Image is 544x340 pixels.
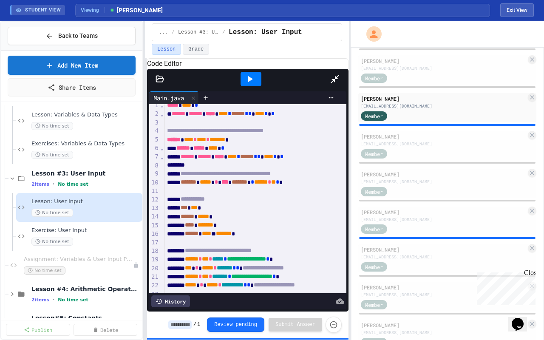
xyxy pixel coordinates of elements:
[3,3,59,54] div: Chat with us now!Close
[149,264,160,273] div: 20
[159,29,168,36] span: ...
[24,256,133,263] span: Assignment: Variables & User Input Practice
[361,321,526,329] div: [PERSON_NAME]
[31,198,141,205] span: Lesson: User Input
[149,161,160,170] div: 8
[147,59,348,69] h6: Code Editor
[74,324,138,336] a: Delete
[361,133,526,140] div: [PERSON_NAME]
[149,187,160,195] div: 11
[81,6,105,14] span: Viewing
[58,181,88,187] span: No time set
[31,122,73,130] span: No time set
[152,44,181,55] button: Lesson
[508,306,535,331] iframe: chat widget
[8,56,136,75] a: Add New Item
[500,3,534,17] button: Exit student view
[149,221,160,230] div: 15
[31,151,73,159] span: No time set
[193,321,196,328] span: /
[149,127,160,135] div: 4
[31,297,49,303] span: 2 items
[149,273,160,281] div: 21
[31,227,141,234] span: Exercise: User Input
[149,230,160,238] div: 16
[149,170,160,178] div: 9
[361,103,526,109] div: [EMAIL_ADDRESS][DOMAIN_NAME]
[275,321,315,328] span: Submit Answer
[160,110,164,117] span: Fold line
[361,141,526,147] div: [EMAIL_ADDRESS][DOMAIN_NAME]
[149,238,160,247] div: 17
[365,301,383,309] span: Member
[149,119,160,127] div: 3
[178,29,219,36] span: Lesson #3: User Input
[25,7,61,14] span: STUDENT VIEW
[361,178,526,185] div: [EMAIL_ADDRESS][DOMAIN_NAME]
[53,181,54,187] span: •
[58,297,88,303] span: No time set
[361,292,526,298] div: [EMAIL_ADDRESS][DOMAIN_NAME]
[8,78,136,96] a: Share Items
[361,246,526,253] div: [PERSON_NAME]
[365,112,383,120] span: Member
[365,188,383,195] span: Member
[149,93,188,102] div: Main.java
[149,153,160,161] div: 7
[361,216,526,223] div: [EMAIL_ADDRESS][DOMAIN_NAME]
[149,101,160,110] div: 1
[149,195,160,204] div: 12
[31,238,73,246] span: No time set
[361,57,526,65] div: [PERSON_NAME]
[31,111,141,119] span: Lesson: Variables & Data Types
[361,95,526,102] div: [PERSON_NAME]
[31,209,73,217] span: No time set
[222,29,225,36] span: /
[269,318,322,331] button: Submit Answer
[31,140,141,147] span: Exercises: Variables & Data Types
[197,321,200,328] span: 1
[365,225,383,233] span: Member
[361,208,526,216] div: [PERSON_NAME]
[31,314,141,322] span: Lesson#5: Constants
[109,6,163,15] span: [PERSON_NAME]
[361,170,526,178] div: [PERSON_NAME]
[183,44,209,55] button: Grade
[8,27,136,45] button: Back to Teams
[149,110,160,118] div: 2
[172,29,175,36] span: /
[207,317,264,332] button: Review pending
[149,247,160,255] div: 18
[361,254,526,260] div: [EMAIL_ADDRESS][DOMAIN_NAME]
[149,281,160,290] div: 22
[160,144,164,151] span: Fold line
[31,170,141,177] span: Lesson #3: User Input
[31,285,141,293] span: Lesson #4: Arithmetic Operators
[6,324,70,336] a: Publish
[357,24,384,44] div: My Account
[31,181,49,187] span: 2 items
[149,136,160,144] div: 5
[473,269,535,305] iframe: chat widget
[361,329,526,336] div: [EMAIL_ADDRESS][DOMAIN_NAME]
[149,178,160,187] div: 10
[229,27,302,37] span: Lesson: User Input
[361,65,526,71] div: [EMAIL_ADDRESS][DOMAIN_NAME]
[149,144,160,153] div: 6
[151,295,190,307] div: History
[365,150,383,158] span: Member
[149,290,160,299] div: 23
[365,74,383,82] span: Member
[24,266,65,275] span: No time set
[160,153,164,160] span: Fold line
[133,262,139,268] div: Unpublished
[149,255,160,264] div: 19
[149,212,160,221] div: 14
[149,204,160,212] div: 13
[58,31,98,40] span: Back to Teams
[149,91,199,104] div: Main.java
[53,296,54,303] span: •
[160,102,164,108] span: Fold line
[361,283,526,291] div: [PERSON_NAME]
[326,317,342,333] button: Force resubmission of student's answer (Admin only)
